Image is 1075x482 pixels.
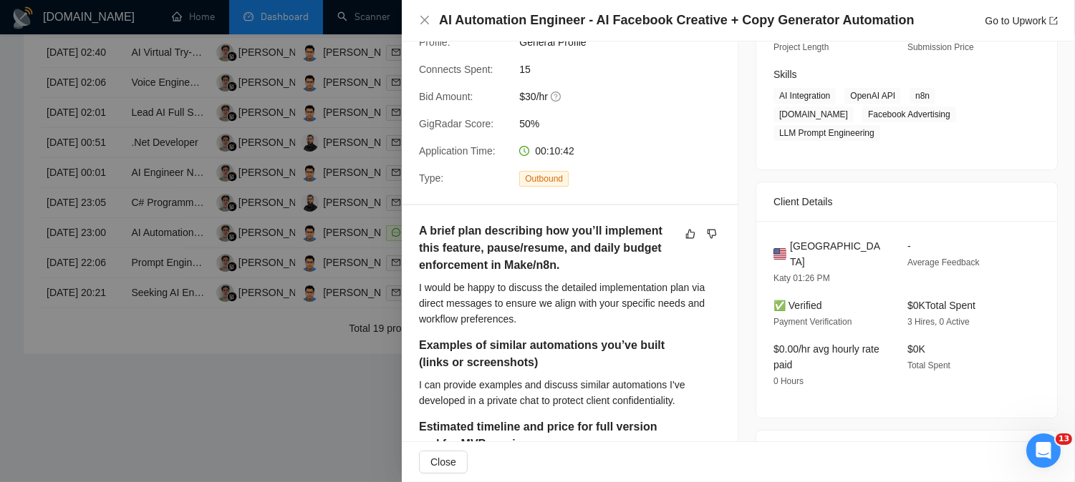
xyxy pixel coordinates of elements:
[419,172,443,184] span: Type:
[685,228,695,240] span: like
[519,89,734,104] span: $30/hr
[907,257,980,267] span: Average Feedback
[519,62,734,77] span: 15
[773,69,797,80] span: Skills
[419,91,473,102] span: Bid Amount:
[419,451,468,473] button: Close
[519,146,529,156] span: clock-circle
[910,88,935,104] span: n8n
[907,360,950,370] span: Total Spent
[419,418,675,453] h5: Estimated timeline and price for full version and for MVP version
[419,118,493,129] span: GigRadar Score:
[862,107,956,122] span: Facebook Advertising
[419,377,720,408] div: I can provide examples and discuss similar automations I've developed in a private chat to protec...
[907,300,975,311] span: $0K Total Spent
[773,107,854,122] span: [DOMAIN_NAME]
[773,343,879,370] span: $0.00/hr avg hourly rate paid
[419,337,675,371] h5: Examples of similar automations you’ve built (links or screenshots)
[773,182,1040,221] div: Client Details
[419,222,675,274] h5: A brief plan describing how you’ll implement this feature, pause/resume, and daily budget enforce...
[1049,16,1058,25] span: export
[790,238,884,270] span: [GEOGRAPHIC_DATA]
[419,64,493,75] span: Connects Spent:
[907,240,911,252] span: -
[703,225,720,242] button: dislike
[773,376,804,386] span: 0 Hours
[907,343,925,355] span: $0K
[773,42,829,52] span: Project Length
[419,14,430,26] button: Close
[682,225,699,242] button: like
[773,88,836,104] span: AI Integration
[1056,433,1072,445] span: 13
[907,42,974,52] span: Submission Price
[773,431,1040,469] div: Job Description
[430,454,456,470] span: Close
[907,317,970,327] span: 3 Hires, 0 Active
[519,34,734,50] span: General Profile
[773,317,852,327] span: Payment Verification
[773,273,830,283] span: Katy 01:26 PM
[535,145,574,157] span: 00:10:42
[985,15,1058,26] a: Go to Upworkexport
[419,280,720,327] div: I would be happy to discuss the detailed implementation plan via direct messages to ensure we ali...
[773,300,822,311] span: ✅ Verified
[419,36,450,48] span: Profile:
[773,246,786,262] img: 🇺🇸
[551,91,562,102] span: question-circle
[419,14,430,26] span: close
[439,11,915,29] h4: AI Automation Engineer - AI Facebook Creative + Copy Generator Automation
[519,171,569,187] span: Outbound
[1026,433,1061,468] iframe: Intercom live chat
[519,116,734,132] span: 50%
[419,145,496,157] span: Application Time:
[707,228,717,240] span: dislike
[773,125,880,141] span: LLM Prompt Engineering
[844,88,901,104] span: OpenAI API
